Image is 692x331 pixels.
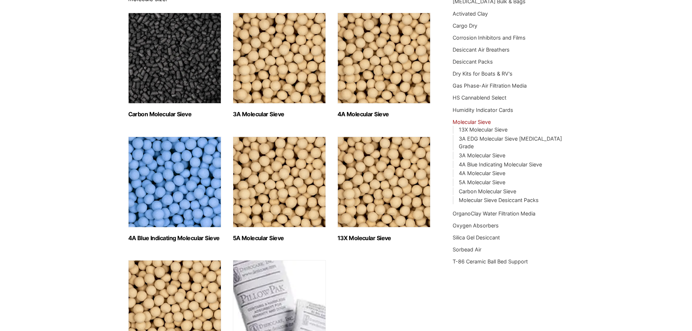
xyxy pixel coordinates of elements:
a: Dry Kits for Boats & RV's [453,70,513,77]
a: 4A Molecular Sieve [459,170,505,176]
a: Carbon Molecular Sieve [459,188,516,194]
a: Oxygen Absorbers [453,222,499,229]
img: 5A Molecular Sieve [233,137,326,227]
a: Visit product category 13X Molecular Sieve [337,137,430,242]
a: Desiccant Packs [453,58,493,65]
img: 4A Blue Indicating Molecular Sieve [128,137,221,227]
h2: 13X Molecular Sieve [337,235,430,242]
a: Cargo Dry [453,23,477,29]
a: 13X Molecular Sieve [459,126,507,133]
a: Sorbead Air [453,246,481,253]
a: Gas Phase-Air Filtration Media [453,82,527,89]
h2: 4A Blue Indicating Molecular Sieve [128,235,221,242]
img: 4A Molecular Sieve [337,13,430,104]
a: 3A EDG Molecular Sieve [MEDICAL_DATA] Grade [459,136,562,150]
h2: 5A Molecular Sieve [233,235,326,242]
a: Corrosion Inhibitors and Films [453,35,526,41]
a: Visit product category 3A Molecular Sieve [233,13,326,118]
a: 3A Molecular Sieve [459,152,505,158]
a: Visit product category 4A Molecular Sieve [337,13,430,118]
h2: Carbon Molecular Sieve [128,111,221,118]
a: Activated Clay [453,11,488,17]
a: Desiccant Air Breathers [453,47,510,53]
a: Molecular Sieve Desiccant Packs [459,197,539,203]
img: 3A Molecular Sieve [233,13,326,104]
img: Carbon Molecular Sieve [128,13,221,104]
a: OrganoClay Water Filtration Media [453,210,535,217]
img: 13X Molecular Sieve [337,137,430,227]
a: Visit product category 4A Blue Indicating Molecular Sieve [128,137,221,242]
h2: 4A Molecular Sieve [337,111,430,118]
h2: 3A Molecular Sieve [233,111,326,118]
a: Molecular Sieve [453,119,491,125]
a: T-86 Ceramic Ball Bed Support [453,258,528,265]
a: Humidity Indicator Cards [453,107,513,113]
a: Visit product category 5A Molecular Sieve [233,137,326,242]
a: 4A Blue Indicating Molecular Sieve [459,161,542,167]
a: Silica Gel Desiccant [453,234,500,241]
a: Visit product category Carbon Molecular Sieve [128,13,221,118]
a: 5A Molecular Sieve [459,179,505,185]
a: HS Cannablend Select [453,94,506,101]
